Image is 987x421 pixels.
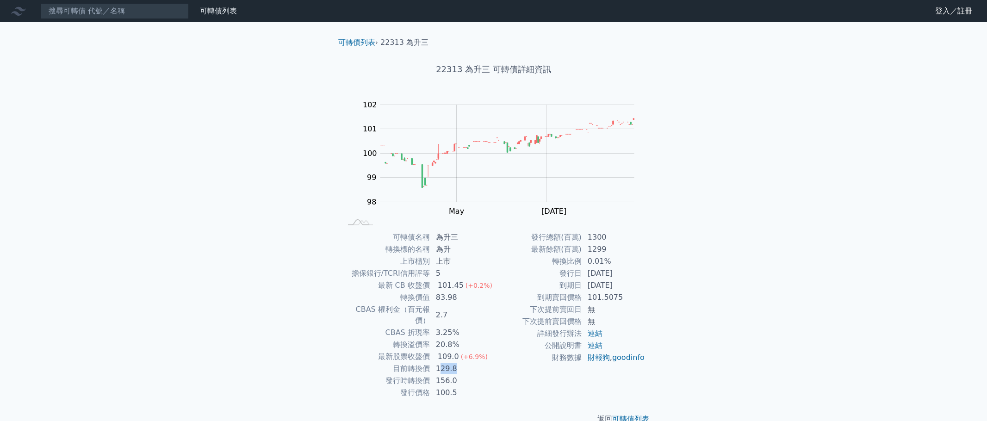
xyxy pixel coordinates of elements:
[494,328,582,340] td: 詳細發行辦法
[342,255,430,267] td: 上市櫃別
[494,352,582,364] td: 財務數據
[582,291,646,303] td: 101.5075
[342,243,430,255] td: 轉換標的名稱
[342,327,430,339] td: CBAS 折現率
[338,37,378,48] li: ›
[582,255,646,267] td: 0.01%
[430,267,494,279] td: 5
[342,387,430,399] td: 發行價格
[582,243,646,255] td: 1299
[494,267,582,279] td: 發行日
[494,303,582,316] td: 下次提前賣回日
[436,351,461,362] div: 109.0
[342,375,430,387] td: 發行時轉換價
[430,243,494,255] td: 為升
[494,243,582,255] td: 最新餘額(百萬)
[541,207,566,216] tspan: [DATE]
[430,255,494,267] td: 上市
[380,118,634,188] g: Series
[363,100,377,109] tspan: 102
[494,316,582,328] td: 下次提前賣回價格
[582,352,646,364] td: ,
[582,316,646,328] td: 無
[494,340,582,352] td: 公開說明書
[342,363,430,375] td: 目前轉換價
[430,363,494,375] td: 129.8
[430,303,494,327] td: 2.7
[461,353,488,360] span: (+6.9%)
[430,375,494,387] td: 156.0
[436,280,466,291] div: 101.45
[331,63,657,76] h1: 22313 為升三 可轉債詳細資訊
[612,353,645,362] a: goodinfo
[582,267,646,279] td: [DATE]
[342,291,430,303] td: 轉換價值
[367,198,376,206] tspan: 98
[582,279,646,291] td: [DATE]
[342,339,430,351] td: 轉換溢價率
[342,303,430,327] td: CBAS 權利金（百元報價）
[200,6,237,15] a: 可轉債列表
[430,339,494,351] td: 20.8%
[588,329,602,338] a: 連結
[582,303,646,316] td: 無
[494,279,582,291] td: 到期日
[494,291,582,303] td: 到期賣回價格
[380,37,428,48] li: 22313 為升三
[363,124,377,133] tspan: 101
[494,231,582,243] td: 發行總額(百萬)
[352,100,648,216] g: Chart
[430,231,494,243] td: 為升三
[367,173,376,182] tspan: 99
[342,351,430,363] td: 最新股票收盤價
[494,255,582,267] td: 轉換比例
[430,291,494,303] td: 83.98
[342,279,430,291] td: 最新 CB 收盤價
[466,282,492,289] span: (+0.2%)
[342,231,430,243] td: 可轉債名稱
[928,4,980,19] a: 登入／註冊
[363,149,377,158] tspan: 100
[338,38,375,47] a: 可轉債列表
[582,231,646,243] td: 1300
[588,353,610,362] a: 財報狗
[588,341,602,350] a: 連結
[430,387,494,399] td: 100.5
[430,327,494,339] td: 3.25%
[342,267,430,279] td: 擔保銀行/TCRI信用評等
[41,3,189,19] input: 搜尋可轉債 代號／名稱
[449,207,464,216] tspan: May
